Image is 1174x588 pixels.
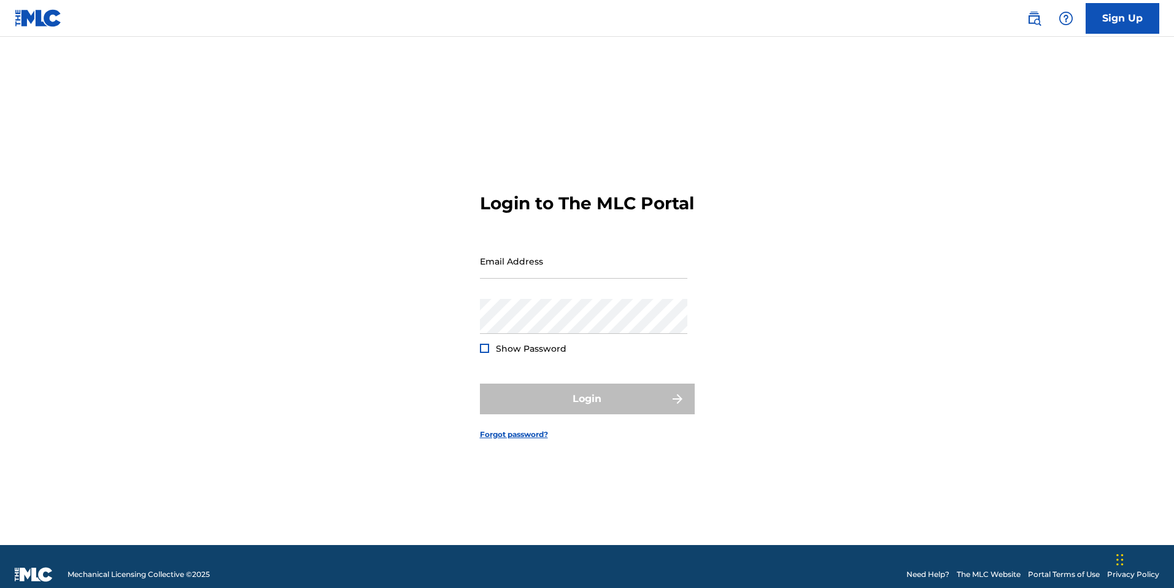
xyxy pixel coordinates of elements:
[1107,569,1159,580] a: Privacy Policy
[906,569,949,580] a: Need Help?
[15,567,53,582] img: logo
[480,193,694,214] h3: Login to The MLC Portal
[15,9,62,27] img: MLC Logo
[1054,6,1078,31] div: Help
[957,569,1021,580] a: The MLC Website
[1059,11,1073,26] img: help
[68,569,210,580] span: Mechanical Licensing Collective © 2025
[480,429,548,440] a: Forgot password?
[1086,3,1159,34] a: Sign Up
[1116,541,1124,578] div: Drag
[1027,11,1041,26] img: search
[1022,6,1046,31] a: Public Search
[496,343,566,354] span: Show Password
[1028,569,1100,580] a: Portal Terms of Use
[1113,529,1174,588] iframe: Chat Widget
